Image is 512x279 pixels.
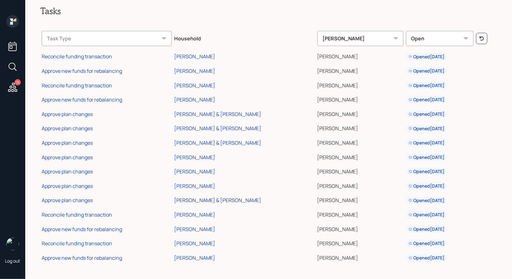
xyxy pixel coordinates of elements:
[409,255,445,261] div: Opened [DATE]
[42,82,112,89] div: Reconcile funding transaction
[174,226,215,233] div: [PERSON_NAME]
[409,54,445,60] div: Opened [DATE]
[174,53,215,60] div: [PERSON_NAME]
[316,192,405,207] td: [PERSON_NAME]
[42,125,93,132] div: Approve plan changes
[42,53,112,60] div: Reconcile funding transaction
[174,183,215,189] div: [PERSON_NAME]
[174,82,215,89] div: [PERSON_NAME]
[409,183,445,189] div: Opened [DATE]
[174,125,261,132] div: [PERSON_NAME] & [PERSON_NAME]
[174,96,215,103] div: [PERSON_NAME]
[316,178,405,192] td: [PERSON_NAME]
[173,26,316,49] th: Household
[174,211,215,218] div: [PERSON_NAME]
[409,240,445,247] div: Opened [DATE]
[174,254,215,261] div: [PERSON_NAME]
[42,226,122,233] div: Approve new funds for rebalancing
[174,111,261,118] div: [PERSON_NAME] & [PERSON_NAME]
[316,63,405,77] td: [PERSON_NAME]
[409,68,445,74] div: Opened [DATE]
[317,31,403,46] div: [PERSON_NAME]
[409,96,445,103] div: Opened [DATE]
[316,250,405,264] td: [PERSON_NAME]
[409,168,445,175] div: Opened [DATE]
[409,82,445,89] div: Opened [DATE]
[316,235,405,250] td: [PERSON_NAME]
[316,91,405,106] td: [PERSON_NAME]
[174,168,215,175] div: [PERSON_NAME]
[5,258,20,264] div: Log out
[409,197,445,204] div: Opened [DATE]
[316,135,405,149] td: [PERSON_NAME]
[42,31,172,46] div: Task Type
[42,183,93,189] div: Approve plan changes
[6,238,19,250] img: treva-nostdahl-headshot.png
[316,149,405,164] td: [PERSON_NAME]
[409,226,445,232] div: Opened [DATE]
[42,168,93,175] div: Approve plan changes
[316,221,405,235] td: [PERSON_NAME]
[42,111,93,118] div: Approve plan changes
[42,139,93,146] div: Approve plan changes
[316,163,405,178] td: [PERSON_NAME]
[42,154,93,161] div: Approve plan changes
[316,120,405,135] td: [PERSON_NAME]
[409,111,445,117] div: Opened [DATE]
[174,154,215,161] div: [PERSON_NAME]
[42,67,122,74] div: Approve new funds for rebalancing
[316,106,405,120] td: [PERSON_NAME]
[15,79,21,85] div: 15
[42,254,122,261] div: Approve new funds for rebalancing
[409,212,445,218] div: Opened [DATE]
[316,49,405,63] td: [PERSON_NAME]
[40,6,497,16] h2: Tasks
[174,67,215,74] div: [PERSON_NAME]
[409,125,445,132] div: Opened [DATE]
[406,31,474,46] div: Open
[174,139,261,146] div: [PERSON_NAME] & [PERSON_NAME]
[409,140,445,146] div: Opened [DATE]
[316,206,405,221] td: [PERSON_NAME]
[42,240,112,247] div: Reconcile funding transaction
[174,240,215,247] div: [PERSON_NAME]
[409,154,445,160] div: Opened [DATE]
[42,211,112,218] div: Reconcile funding transaction
[174,197,261,204] div: [PERSON_NAME] & [PERSON_NAME]
[42,197,93,204] div: Approve plan changes
[42,96,122,103] div: Approve new funds for rebalancing
[316,77,405,92] td: [PERSON_NAME]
